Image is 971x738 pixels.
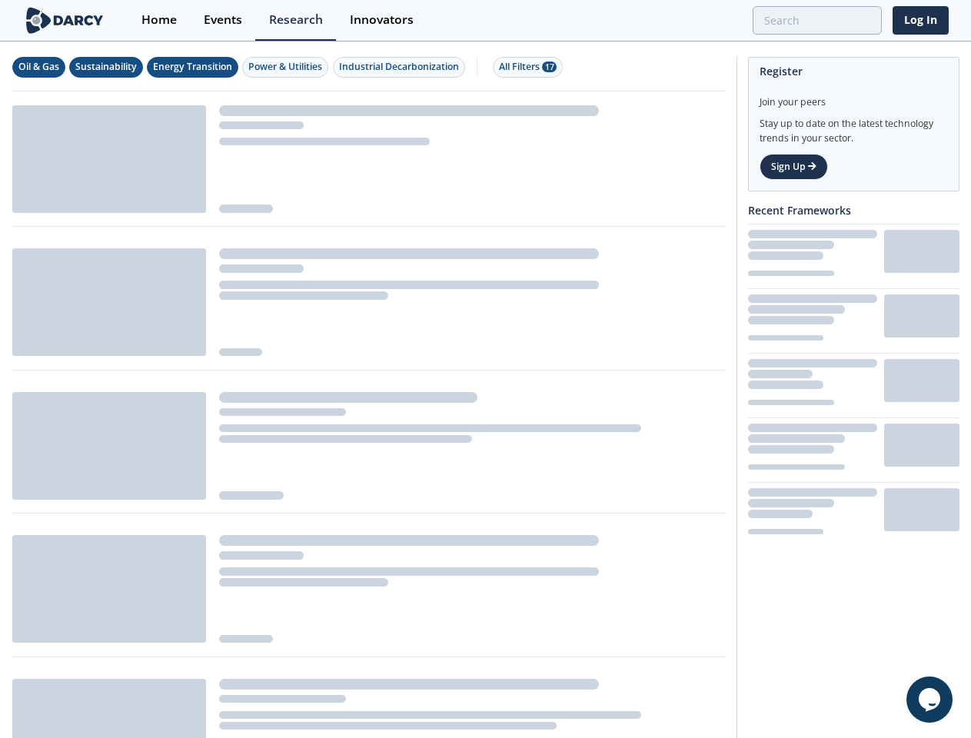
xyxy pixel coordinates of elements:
div: Industrial Decarbonization [339,60,459,74]
button: Energy Transition [147,57,238,78]
button: All Filters 17 [493,57,563,78]
button: Oil & Gas [12,57,65,78]
div: Events [204,14,242,26]
button: Industrial Decarbonization [333,57,465,78]
a: Log In [893,6,949,35]
button: Sustainability [69,57,143,78]
div: Recent Frameworks [748,197,959,224]
div: All Filters [499,60,557,74]
span: 17 [542,61,557,72]
div: Energy Transition [153,60,232,74]
div: Oil & Gas [18,60,59,74]
div: Power & Utilities [248,60,322,74]
div: Sustainability [75,60,137,74]
div: Innovators [350,14,414,26]
div: Register [760,58,948,85]
button: Power & Utilities [242,57,328,78]
div: Home [141,14,177,26]
div: Stay up to date on the latest technology trends in your sector. [760,109,948,145]
div: Join your peers [760,85,948,109]
input: Advanced Search [753,6,882,35]
img: logo-wide.svg [23,7,107,34]
div: Research [269,14,323,26]
iframe: chat widget [906,676,956,723]
a: Sign Up [760,154,828,180]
